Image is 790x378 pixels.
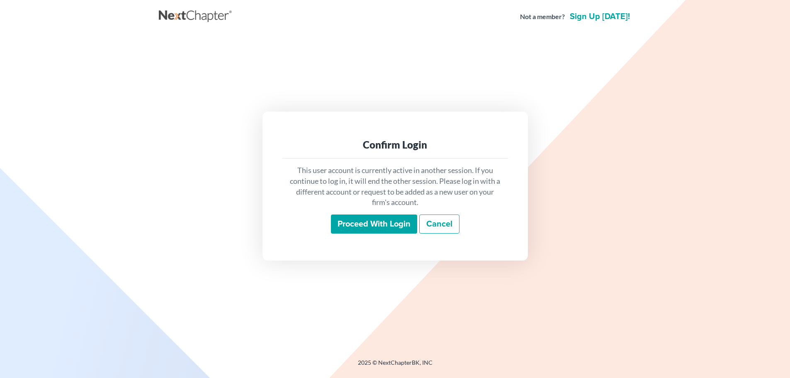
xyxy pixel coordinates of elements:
[419,215,459,234] a: Cancel
[289,165,501,208] p: This user account is currently active in another session. If you continue to log in, it will end ...
[568,12,632,21] a: Sign up [DATE]!
[159,358,632,373] div: 2025 © NextChapterBK, INC
[520,12,565,22] strong: Not a member?
[289,138,501,151] div: Confirm Login
[331,215,417,234] input: Proceed with login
